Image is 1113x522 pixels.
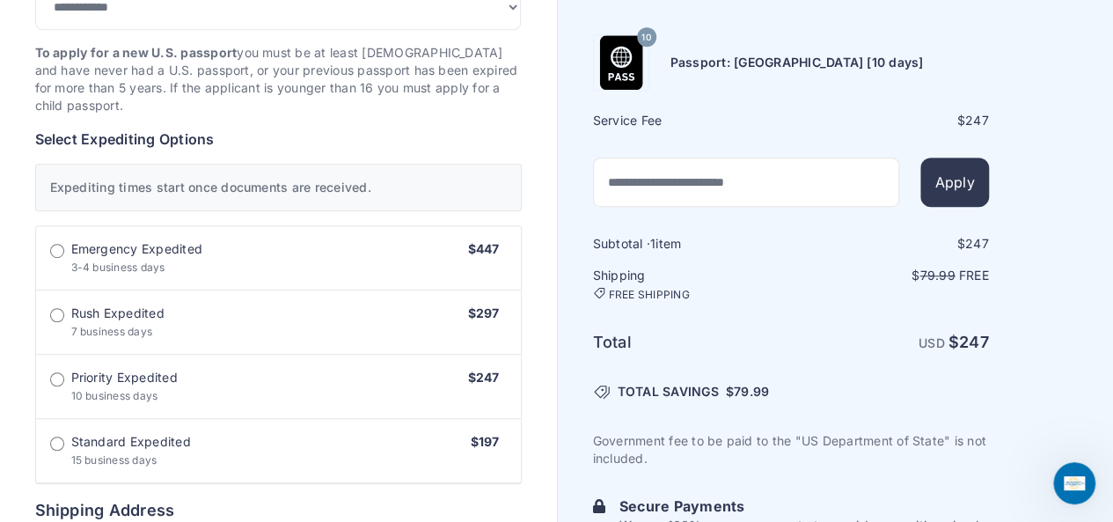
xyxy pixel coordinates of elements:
span: USD [919,336,945,351]
span: Emergency Expedited [71,240,203,258]
p: you must be at least [DEMOGRAPHIC_DATA] and have never had a U.S. passport, or your previous pass... [35,44,522,114]
span: 79.99 [919,268,955,283]
span: $197 [471,434,500,449]
span: $247 [468,370,500,385]
span: 3-4 business days [71,261,165,274]
img: Product Name [594,36,648,91]
h6: Shipping [593,268,789,303]
span: $ [726,384,769,401]
h6: Passport: [GEOGRAPHIC_DATA] [10 days] [670,55,924,72]
span: Free [959,268,989,283]
div: Expediting times start once documents are received. [35,164,522,211]
span: Priority Expedited [71,369,178,386]
div: $ [793,113,989,130]
span: FREE SHIPPING [609,289,690,303]
button: Apply [920,158,988,208]
span: $297 [468,305,500,320]
span: 1 [650,237,655,252]
h6: Secure Payments [619,496,989,518]
span: 7 business days [71,325,153,338]
p: Government fee to be paid to the "US Department of State" is not included. [593,433,989,468]
span: Standard Expedited [71,433,191,451]
h6: Service Fee [593,113,789,130]
h6: Total [593,331,789,356]
div: $ [793,236,989,254]
span: 10 [641,26,650,49]
iframe: Intercom live chat [1053,462,1095,504]
strong: $ [948,334,989,352]
span: 15 business days [71,453,157,467]
h6: Select Expediting Options [35,129,522,150]
span: Rush Expedited [71,305,165,322]
span: 247 [965,237,989,252]
span: TOTAL SAVINGS [618,384,719,401]
span: 79.99 [734,385,769,400]
span: 247 [959,334,989,352]
p: $ [793,268,989,285]
span: $447 [468,241,500,256]
h6: Subtotal · item [593,236,789,254]
span: 10 business days [71,389,158,402]
strong: To apply for a new U.S. passport [35,45,238,60]
span: 247 [965,114,989,129]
